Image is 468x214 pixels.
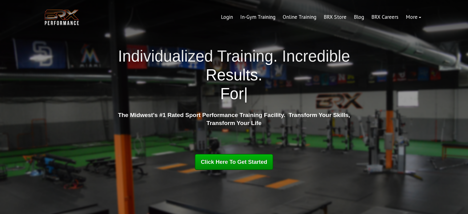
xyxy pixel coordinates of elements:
[402,10,425,25] a: More
[368,10,402,25] a: BRX Careers
[244,85,248,103] span: |
[43,8,80,27] img: BRX Transparent Logo-2
[320,10,350,25] a: BRX Store
[237,10,279,25] a: In-Gym Training
[201,159,267,165] span: Click Here To Get Started
[118,112,350,127] strong: The Midwest's #1 Rated Sport Performance Training Facility. Transform Your Skills, Transform Your...
[217,10,237,25] a: Login
[350,10,368,25] a: Blog
[195,154,274,170] a: Click Here To Get Started
[220,85,244,103] span: For
[116,47,353,103] h1: Individualized Training. Incredible Results.
[217,10,425,25] div: Navigation Menu
[279,10,320,25] a: Online Training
